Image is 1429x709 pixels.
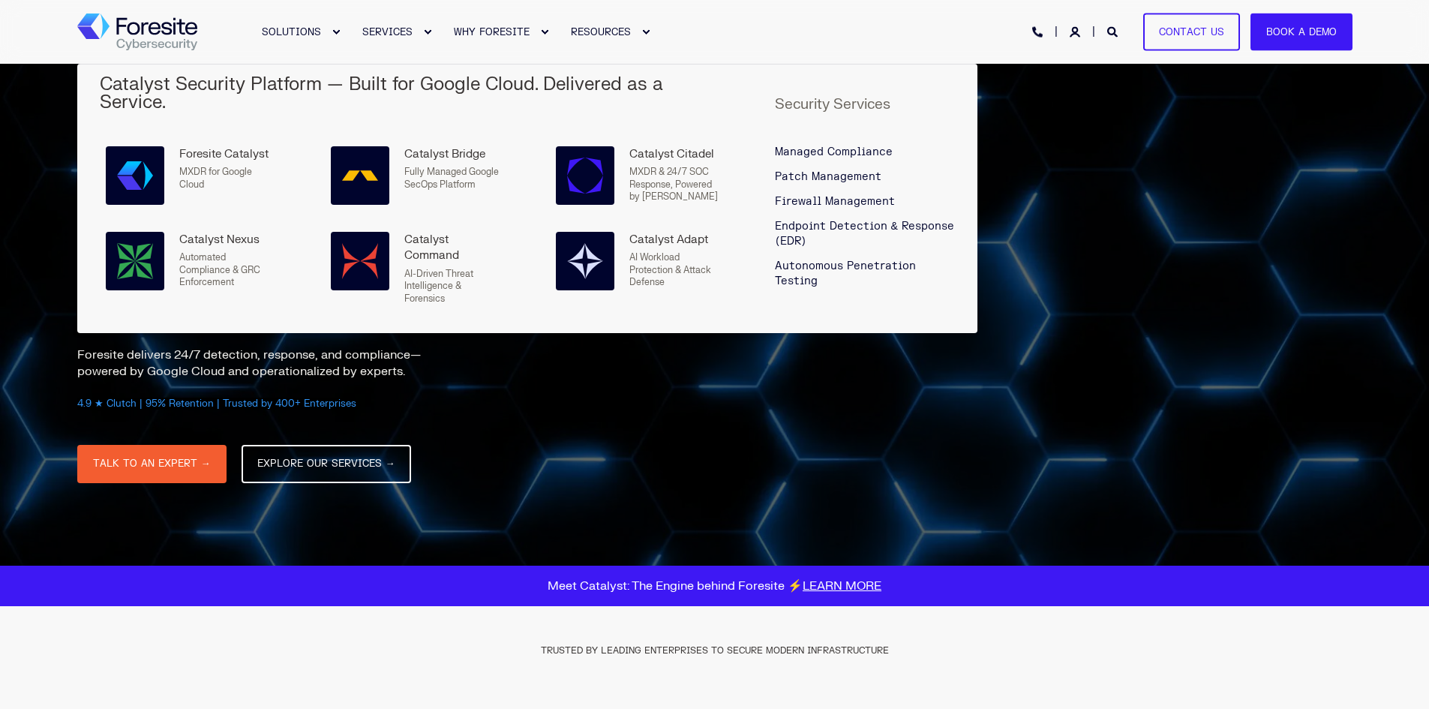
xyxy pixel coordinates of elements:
[775,260,916,287] span: Autonomous Penetration Testing
[567,243,603,279] img: Catalyst Adapt, Powered by Model Armor
[454,26,530,38] span: WHY FORESITE
[404,268,499,305] p: AI-Driven Threat Intelligence & Forensics
[404,146,499,162] div: Catalyst Bridge
[423,28,432,37] div: Expand SERVICES
[77,14,197,51] img: Foresite logo, a hexagon shape of blues with a directional arrow to the right hand side, and the ...
[325,226,505,311] a: Catalyst Command Catalyst CommandAI-Driven Threat Intelligence & Forensics
[629,166,718,203] span: MXDR & 24/7 SOC Response, Powered by [PERSON_NAME]
[100,226,280,296] a: Catalyst Nexus, Powered by Security Command Center Enterprise Catalyst NexusAutomated Compliance ...
[325,140,505,211] a: Catalyst Bridge Catalyst BridgeFully Managed Google SecOps Platform
[117,158,153,194] img: Foresite Catalyst
[1143,13,1240,51] a: Contact Us
[242,445,411,483] a: EXPLORE OUR SERVICES →
[803,578,881,593] a: LEARN MORE
[571,26,631,38] span: RESOURCES
[629,251,724,289] p: AI Workload Protection & Attack Defense
[342,158,378,194] img: Catalyst Bridge
[179,251,274,289] p: Automated Compliance & GRC Enforcement
[77,347,452,380] p: Foresite delivers 24/7 detection, response, and compliance—powered by Google Cloud and operationa...
[629,146,724,162] div: Catalyst Citadel
[550,140,730,211] a: Catalyst Citadel, Powered by Google SecOps Catalyst CitadelMXDR & 24/7 SOC Response, Powered by [...
[100,76,730,112] h5: Catalyst Security Platform — Built for Google Cloud. Delivered as a Service.
[541,644,889,656] span: TRUSTED BY LEADING ENTERPRISES TO SECURE MODERN INFRASTRUCTURE
[775,98,955,112] h5: Security Services
[117,243,153,279] img: Catalyst Nexus, Powered by Security Command Center Enterprise
[775,220,954,248] span: Endpoint Detection & Response (EDR)
[641,28,650,37] div: Expand RESOURCES
[1250,13,1352,51] a: Book a Demo
[548,578,881,593] span: Meet Catalyst: The Engine behind Foresite ⚡️
[775,146,893,158] span: Managed Compliance
[262,26,321,38] span: SOLUTIONS
[404,166,499,191] p: Fully Managed Google SecOps Platform
[404,232,499,264] div: Catalyst Command
[179,232,274,248] div: Catalyst Nexus
[1107,25,1121,38] a: Open Search
[775,195,895,208] span: Firewall Management
[550,226,730,296] a: Catalyst Adapt, Powered by Model Armor Catalyst AdaptAI Workload Protection & Attack Defense
[77,445,227,483] a: TALK TO AN EXPERT →
[179,166,252,191] span: MXDR for Google Cloud
[332,28,341,37] div: Expand SOLUTIONS
[629,232,724,248] div: Catalyst Adapt
[179,146,274,162] div: Foresite Catalyst
[100,140,280,211] a: Foresite Catalyst Foresite CatalystMXDR for Google Cloud
[775,170,881,183] span: Patch Management
[1070,25,1083,38] a: Login
[540,28,549,37] div: Expand WHY FORESITE
[567,158,603,194] img: Catalyst Citadel, Powered by Google SecOps
[77,398,356,410] span: 4.9 ★ Clutch | 95% Retention | Trusted by 400+ Enterprises
[77,14,197,51] a: Back to Home
[342,243,378,279] img: Catalyst Command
